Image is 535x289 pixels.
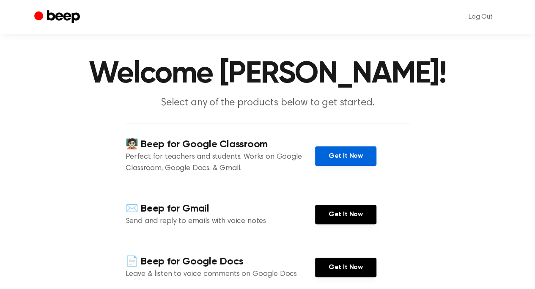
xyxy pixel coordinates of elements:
h4: 📄 Beep for Google Docs [126,255,315,269]
p: Send and reply to emails with voice notes [126,216,315,227]
p: Perfect for teachers and students. Works on Google Classroom, Google Docs, & Gmail. [126,151,315,174]
h1: Welcome [PERSON_NAME]! [51,59,484,89]
p: Leave & listen to voice comments on Google Docs [126,269,315,280]
a: Log Out [460,7,501,27]
h4: 🧑🏻‍🏫 Beep for Google Classroom [126,138,315,151]
a: Get It Now [315,146,376,166]
a: Beep [34,9,82,25]
h4: ✉️ Beep for Gmail [126,202,315,216]
p: Select any of the products below to get started. [105,96,430,110]
a: Get It Now [315,258,376,277]
a: Get It Now [315,205,376,224]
